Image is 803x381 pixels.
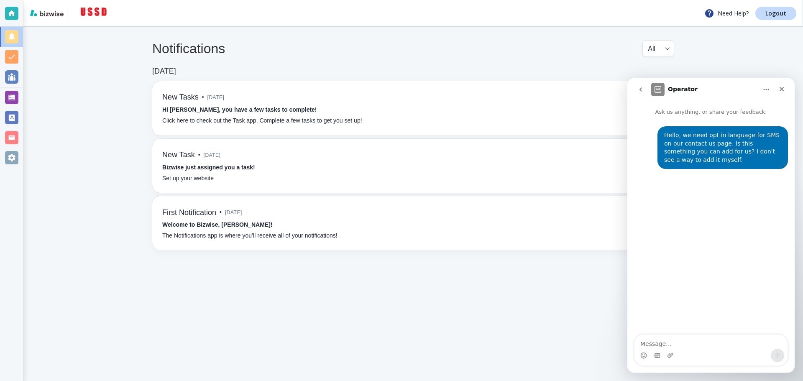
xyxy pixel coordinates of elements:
a: New Task•[DATE]Bizwise just assigned you a task!Set up your website[DATE] [152,139,674,193]
a: Logout [755,7,796,20]
strong: Hi [PERSON_NAME], you have a few tasks to complete! [162,106,317,113]
p: • [198,151,200,160]
h6: New Tasks [162,93,199,102]
p: Click here to check out the Task app. Complete a few tasks to get you set up! [162,116,362,125]
a: First Notification•[DATE]Welcome to Bizwise, [PERSON_NAME]!The Notifications app is where you’ll ... [152,196,674,251]
span: [DATE] [204,149,221,161]
p: Logout [765,10,786,16]
h6: New Task [162,151,195,160]
h6: First Notification [162,208,216,217]
p: • [202,93,204,102]
p: Set up your website [162,174,214,183]
img: Yorba Linda Martial Arts [71,7,107,20]
div: All [648,41,669,56]
a: New Tasks•[DATE]Hi [PERSON_NAME], you have a few tasks to complete!Click here to check out the Ta... [152,81,674,136]
img: bizwise [30,10,64,16]
p: Need Help? [704,8,749,18]
h6: [DATE] [152,67,176,76]
strong: Bizwise just assigned you a task! [162,164,255,171]
span: [DATE] [225,206,242,219]
span: [DATE] [207,91,225,104]
p: The Notifications app is where you’ll receive all of your notifications! [162,231,338,240]
h4: Notifications [152,41,225,56]
p: • [220,208,222,217]
strong: Welcome to Bizwise, [PERSON_NAME]! [162,221,272,228]
iframe: Intercom live chat [627,78,795,373]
